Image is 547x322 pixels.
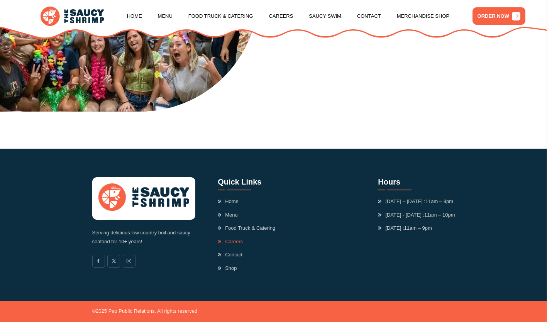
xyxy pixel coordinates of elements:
[218,211,238,219] a: Menu
[425,198,453,204] span: 11am – 9pm
[472,7,526,25] a: ORDER NOW
[41,7,104,26] img: logo
[98,183,189,211] img: logo
[218,251,242,259] a: Contact
[218,177,275,190] h3: Quick Links
[218,238,243,246] a: Careers
[378,211,455,219] span: [DATE] - [DATE] :
[404,225,432,231] span: 11am – 9pm
[269,2,293,31] a: Careers
[357,2,381,31] a: Contact
[188,2,253,31] a: Food Truck & Catering
[309,2,341,31] a: Saucy Swim
[378,177,455,190] h3: Hours
[92,229,195,246] p: Serving delicious low country boil and saucy seafood for 10+ years!
[158,2,173,31] a: Menu
[397,2,450,31] a: Merchandise Shop
[424,212,455,218] span: 11am – 10pm
[127,2,142,31] a: Home
[218,224,275,232] a: Food Truck & Catering
[378,198,453,205] span: [DATE] – [DATE] :
[92,307,198,316] p: © 2025 Pep Public Relations. All rights reserved
[218,198,239,205] a: Home
[218,264,237,272] a: Shop
[378,224,432,232] span: [DATE] :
